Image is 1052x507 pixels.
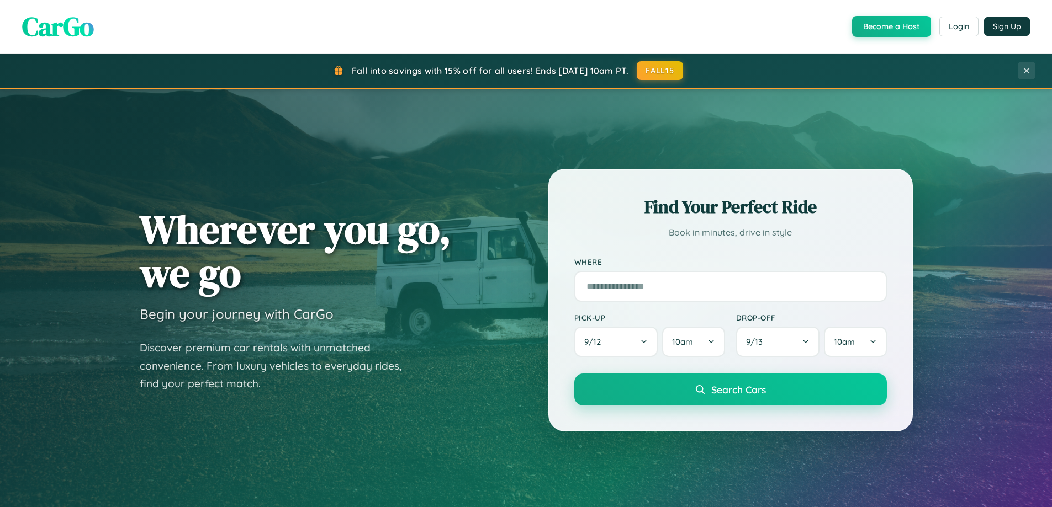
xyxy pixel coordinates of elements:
[22,8,94,45] span: CarGo
[352,65,628,76] span: Fall into savings with 15% off for all users! Ends [DATE] 10am PT.
[834,337,855,347] span: 10am
[939,17,979,36] button: Login
[584,337,606,347] span: 9 / 12
[140,306,334,322] h3: Begin your journey with CarGo
[574,257,887,266] label: Where
[140,207,451,295] h1: Wherever you go, we go
[736,313,887,322] label: Drop-off
[711,383,766,396] span: Search Cars
[736,327,820,357] button: 9/13
[746,337,768,347] span: 9 / 13
[574,313,725,322] label: Pick-up
[574,225,887,241] p: Book in minutes, drive in style
[824,327,886,357] button: 10am
[672,337,693,347] span: 10am
[574,195,887,219] h2: Find Your Perfect Ride
[852,16,931,37] button: Become a Host
[140,339,416,393] p: Discover premium car rentals with unmatched convenience. From luxury vehicles to everyday rides, ...
[984,17,1030,36] button: Sign Up
[637,61,683,80] button: FALL15
[662,327,725,357] button: 10am
[574,327,658,357] button: 9/12
[574,373,887,405] button: Search Cars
